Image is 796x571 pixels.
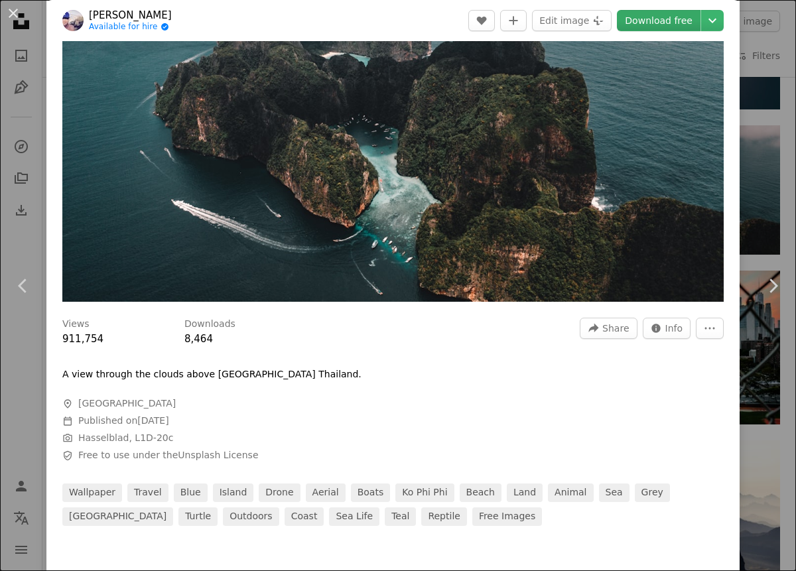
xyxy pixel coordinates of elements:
[617,10,700,31] a: Download free
[62,318,90,331] h3: Views
[599,483,630,502] a: sea
[62,483,122,502] a: wallpaper
[395,483,454,502] a: ko phi phi
[78,397,176,411] span: [GEOGRAPHIC_DATA]
[696,318,724,339] button: More Actions
[532,10,612,31] button: Edit image
[306,483,346,502] a: aerial
[750,222,796,349] a: Next
[62,10,84,31] img: Go to Jared Rice's profile
[184,333,213,345] span: 8,464
[665,318,683,338] span: Info
[701,10,724,31] button: Choose download size
[580,318,637,339] button: Share this image
[602,318,629,338] span: Share
[635,483,670,502] a: grey
[62,507,173,526] a: [GEOGRAPHIC_DATA]
[184,318,235,331] h3: Downloads
[385,507,416,526] a: teal
[78,449,259,462] span: Free to use under the
[468,10,495,31] button: Like
[507,483,543,502] a: land
[178,450,258,460] a: Unsplash License
[643,318,691,339] button: Stats about this image
[548,483,593,502] a: animal
[460,483,501,502] a: beach
[137,415,168,426] time: August 13, 2019 at 3:26:41 AM GMT+7
[421,507,466,526] a: reptile
[178,507,218,526] a: turtle
[78,432,173,445] button: Hasselblad, L1D-20c
[78,415,169,426] span: Published on
[62,368,362,381] p: A view through the clouds above [GEOGRAPHIC_DATA] Thailand.
[500,10,527,31] button: Add to Collection
[89,22,172,32] a: Available for hire
[89,9,172,22] a: [PERSON_NAME]
[472,507,542,526] a: Free images
[174,483,208,502] a: blue
[285,507,324,526] a: coast
[351,483,391,502] a: boats
[127,483,168,502] a: travel
[213,483,254,502] a: island
[329,507,379,526] a: sea life
[259,483,300,502] a: drone
[223,507,279,526] a: outdoors
[62,333,103,345] span: 911,754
